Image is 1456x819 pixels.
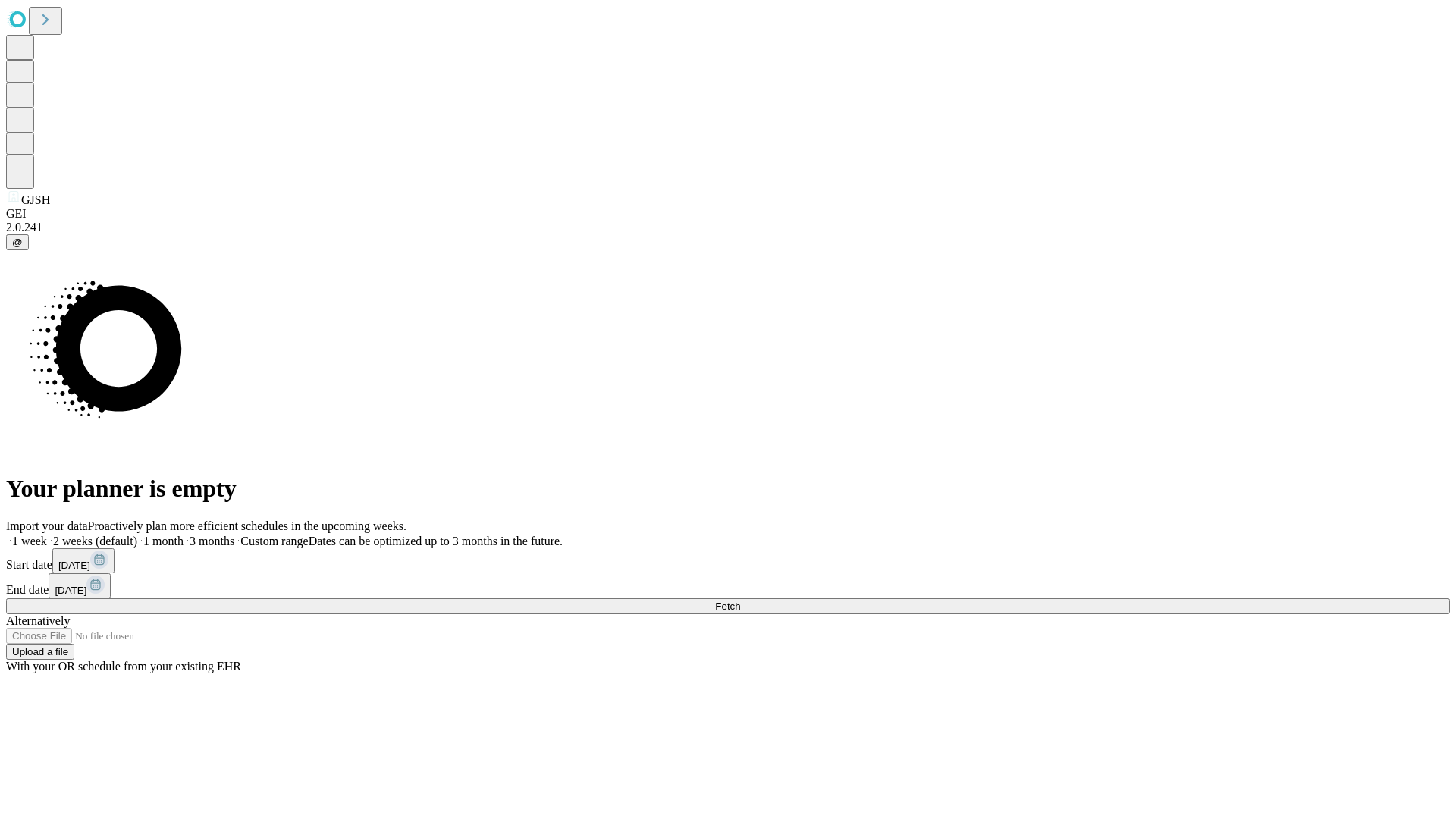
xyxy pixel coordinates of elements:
button: [DATE] [52,548,115,573]
div: Start date [6,548,1450,573]
span: Proactively plan more efficient schedules in the upcoming weeks. [88,519,406,532]
span: @ [12,237,23,248]
span: With your OR schedule from your existing EHR [6,660,241,673]
span: Dates can be optimized up to 3 months in the future. [309,535,563,548]
div: 2.0.241 [6,221,1450,234]
span: [DATE] [58,560,90,571]
span: 1 week [12,535,47,548]
span: Fetch [715,601,740,612]
button: [DATE] [49,573,111,598]
h1: Your planner is empty [6,475,1450,503]
span: Alternatively [6,614,70,627]
span: Import your data [6,519,88,532]
button: Fetch [6,598,1450,614]
button: Upload a file [6,644,74,660]
button: @ [6,234,29,250]
div: GEI [6,207,1450,221]
span: 3 months [190,535,234,548]
span: GJSH [21,193,50,206]
span: Custom range [240,535,308,548]
span: [DATE] [55,585,86,596]
span: 2 weeks (default) [53,535,137,548]
div: End date [6,573,1450,598]
span: 1 month [143,535,184,548]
